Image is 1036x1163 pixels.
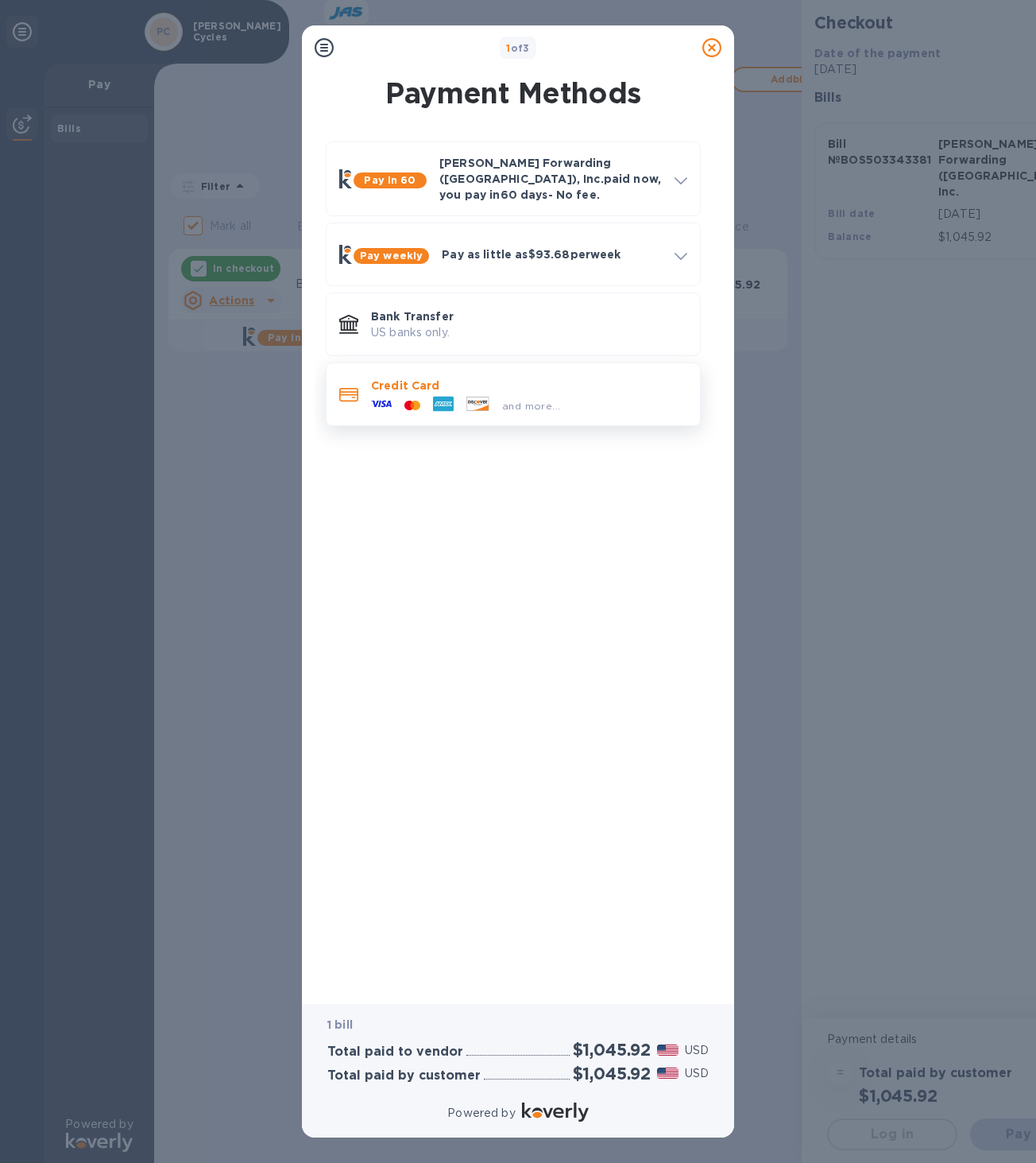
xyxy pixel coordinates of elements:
[447,1105,515,1122] p: Powered by
[327,1018,353,1031] b: 1 bill
[360,250,423,262] b: Pay weekly
[364,174,416,186] b: Pay in 60
[657,1068,678,1079] img: USD
[573,1064,651,1084] h2: $1,045.92
[439,155,662,203] p: [PERSON_NAME] Forwarding ([GEOGRAPHIC_DATA]), Inc. paid now, you pay in 60 days - No fee.
[323,76,704,110] h1: Payment Methods
[573,1040,651,1060] h2: $1,045.92
[327,1068,481,1084] h3: Total paid by customer
[685,1042,709,1059] p: USD
[442,246,662,262] p: Pay as little as $93.68 per week
[657,1045,678,1056] img: USD
[371,378,687,393] p: Credit Card
[327,1045,463,1060] h3: Total paid to vendor
[371,308,687,324] p: Bank Transfer
[506,42,530,54] b: of 3
[685,1065,709,1082] p: USD
[371,324,687,341] p: US banks only.
[522,1103,589,1122] img: Logo
[502,400,560,412] span: and more...
[506,42,510,54] span: 1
